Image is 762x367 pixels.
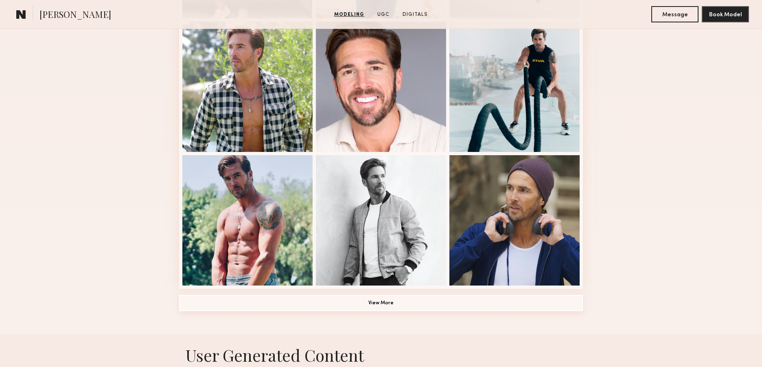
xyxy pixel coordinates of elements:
span: [PERSON_NAME] [39,8,111,22]
button: Book Model [702,6,749,22]
a: UGC [374,11,393,18]
a: Digitals [399,11,431,18]
button: View More [179,295,583,311]
a: Book Model [702,11,749,18]
button: Message [651,6,698,22]
a: Modeling [331,11,368,18]
h1: User Generated Content [173,344,589,366]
